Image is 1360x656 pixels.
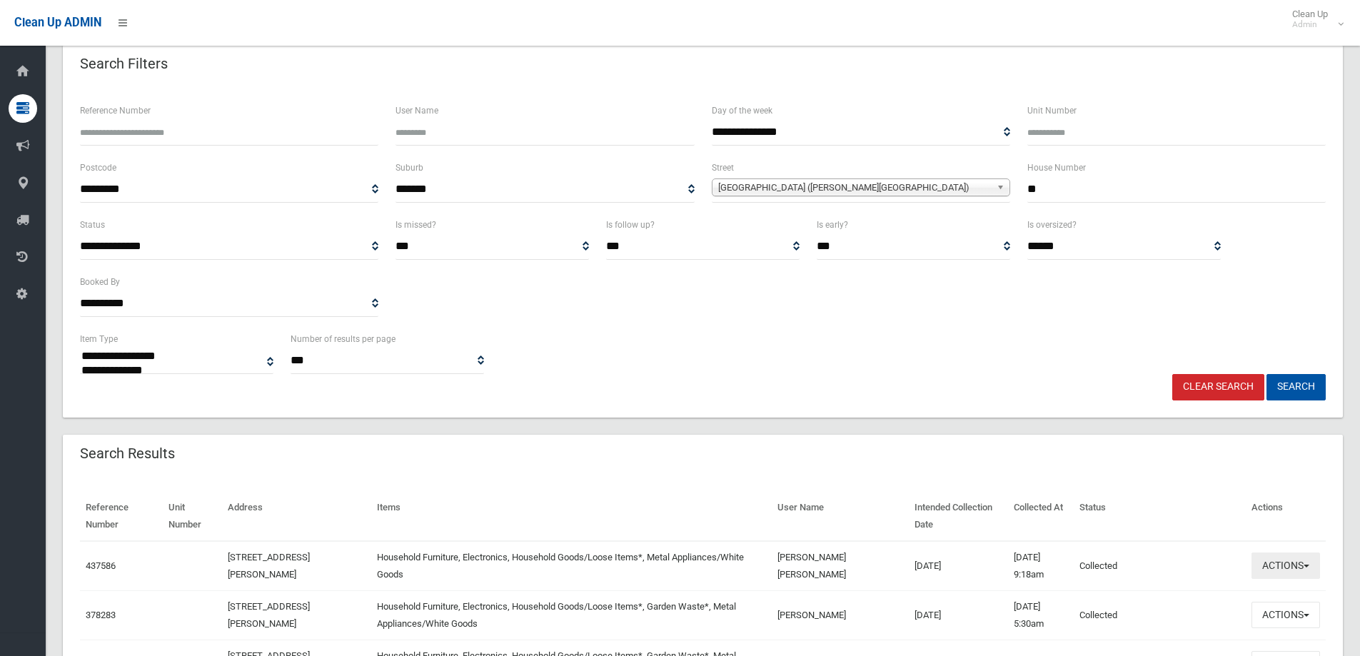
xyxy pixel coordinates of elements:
[63,50,185,78] header: Search Filters
[80,492,163,541] th: Reference Number
[1008,541,1074,591] td: [DATE] 9:18am
[1027,103,1077,118] label: Unit Number
[1027,217,1077,233] label: Is oversized?
[1285,9,1342,30] span: Clean Up
[817,217,848,233] label: Is early?
[80,331,118,347] label: Item Type
[909,590,1008,640] td: [DATE]
[1246,492,1326,541] th: Actions
[80,217,105,233] label: Status
[80,103,151,118] label: Reference Number
[396,217,436,233] label: Is missed?
[14,16,101,29] span: Clean Up ADMIN
[371,590,772,640] td: Household Furniture, Electronics, Household Goods/Loose Items*, Garden Waste*, Metal Appliances/W...
[1251,552,1320,579] button: Actions
[1008,492,1074,541] th: Collected At
[1251,602,1320,628] button: Actions
[396,160,423,176] label: Suburb
[1266,374,1326,400] button: Search
[1172,374,1264,400] a: Clear Search
[80,274,120,290] label: Booked By
[1074,590,1246,640] td: Collected
[371,541,772,591] td: Household Furniture, Electronics, Household Goods/Loose Items*, Metal Appliances/White Goods
[1027,160,1086,176] label: House Number
[772,541,909,591] td: [PERSON_NAME] [PERSON_NAME]
[909,541,1008,591] td: [DATE]
[1008,590,1074,640] td: [DATE] 5:30am
[772,492,909,541] th: User Name
[63,440,192,468] header: Search Results
[291,331,396,347] label: Number of results per page
[228,601,310,629] a: [STREET_ADDRESS][PERSON_NAME]
[228,552,310,580] a: [STREET_ADDRESS][PERSON_NAME]
[718,179,991,196] span: [GEOGRAPHIC_DATA] ([PERSON_NAME][GEOGRAPHIC_DATA])
[1074,492,1246,541] th: Status
[86,560,116,571] a: 437586
[606,217,655,233] label: Is follow up?
[80,160,116,176] label: Postcode
[909,492,1008,541] th: Intended Collection Date
[772,590,909,640] td: [PERSON_NAME]
[396,103,438,118] label: User Name
[712,160,734,176] label: Street
[163,492,222,541] th: Unit Number
[86,610,116,620] a: 378283
[1292,19,1328,30] small: Admin
[371,492,772,541] th: Items
[1074,541,1246,591] td: Collected
[712,103,772,118] label: Day of the week
[222,492,371,541] th: Address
